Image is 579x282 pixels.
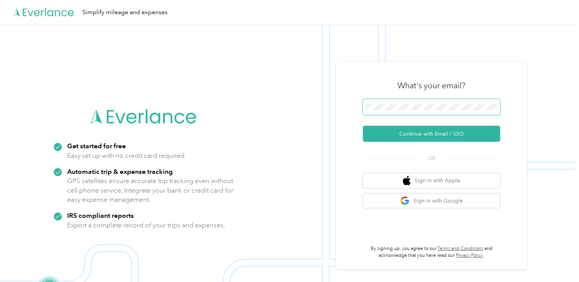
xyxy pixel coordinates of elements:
div: Simplify mileage and expenses [82,8,167,17]
button: apple logoSign in with Apple [363,173,500,188]
img: google logo [400,196,410,206]
p: Export a complete record of your trips and expenses. [67,220,225,230]
button: google logoSign in with Google [363,193,500,208]
strong: IRS compliant reports [67,211,134,219]
a: Terms and Conditions [437,246,483,251]
span: OR [418,154,445,162]
p: Easy set up with no credit card required [67,151,185,160]
button: Continue with Email / SSO [363,126,500,142]
p: By signing up, you agree to our and acknowledge that you have read our . [363,245,500,259]
p: GPS satellites ensure accurate trip tracking even without cell phone service. Integrate your bank... [67,176,234,204]
h3: What's your email? [397,80,465,91]
strong: Get started for free [67,142,126,150]
a: Privacy Policy [456,253,483,258]
strong: Automatic trip & expense tracking [67,167,173,175]
img: apple logo [403,176,410,185]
